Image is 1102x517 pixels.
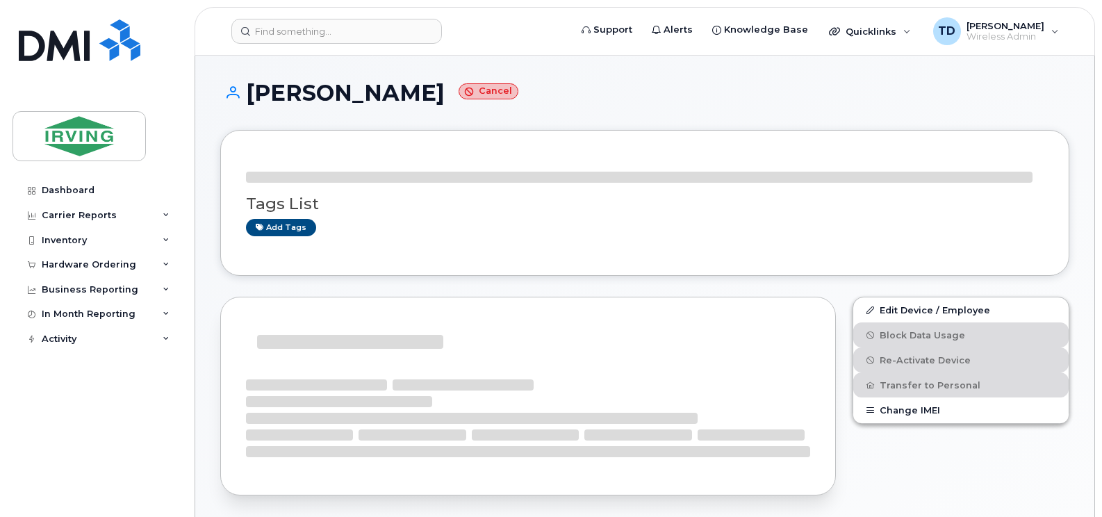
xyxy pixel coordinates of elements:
[853,397,1069,422] button: Change IMEI
[880,355,971,366] span: Re-Activate Device
[853,297,1069,322] a: Edit Device / Employee
[246,195,1044,213] h3: Tags List
[853,322,1069,347] button: Block Data Usage
[220,81,1069,105] h1: [PERSON_NAME]
[246,219,316,236] a: Add tags
[853,372,1069,397] button: Transfer to Personal
[459,83,518,99] small: Cancel
[853,347,1069,372] button: Re-Activate Device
